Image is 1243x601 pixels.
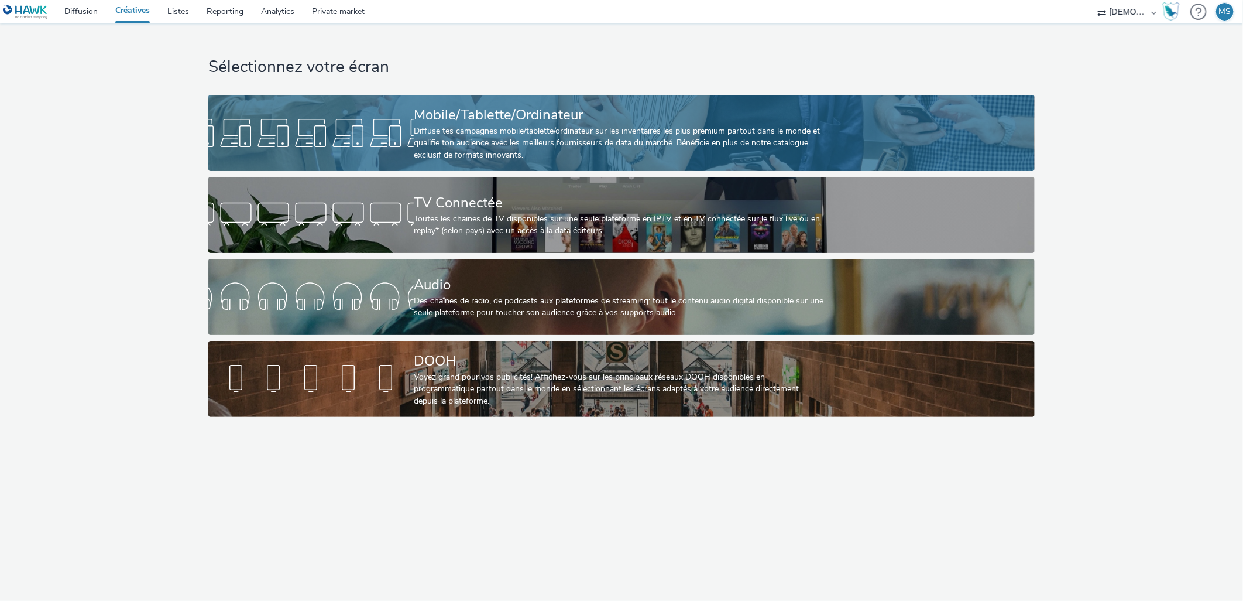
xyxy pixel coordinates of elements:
div: Diffuse tes campagnes mobile/tablette/ordinateur sur les inventaires les plus premium partout dan... [414,125,825,161]
h1: Sélectionnez votre écran [208,56,1034,78]
a: TV ConnectéeToutes les chaines de TV disponibles sur une seule plateforme en IPTV et en TV connec... [208,177,1034,253]
a: AudioDes chaînes de radio, de podcasts aux plateformes de streaming: tout le contenu audio digita... [208,259,1034,335]
div: MS [1219,3,1231,21]
div: Mobile/Tablette/Ordinateur [414,105,825,125]
div: Des chaînes de radio, de podcasts aux plateformes de streaming: tout le contenu audio digital dis... [414,295,825,319]
div: Audio [414,275,825,295]
img: Hawk Academy [1162,2,1180,21]
div: DOOH [414,351,825,371]
div: TV Connectée [414,193,825,213]
a: Mobile/Tablette/OrdinateurDiffuse tes campagnes mobile/tablette/ordinateur sur les inventaires le... [208,95,1034,171]
div: Toutes les chaines de TV disponibles sur une seule plateforme en IPTV et en TV connectée sur le f... [414,213,825,237]
img: undefined Logo [3,5,48,19]
a: Hawk Academy [1162,2,1184,21]
div: Voyez grand pour vos publicités! Affichez-vous sur les principaux réseaux DOOH disponibles en pro... [414,371,825,407]
a: DOOHVoyez grand pour vos publicités! Affichez-vous sur les principaux réseaux DOOH disponibles en... [208,341,1034,417]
